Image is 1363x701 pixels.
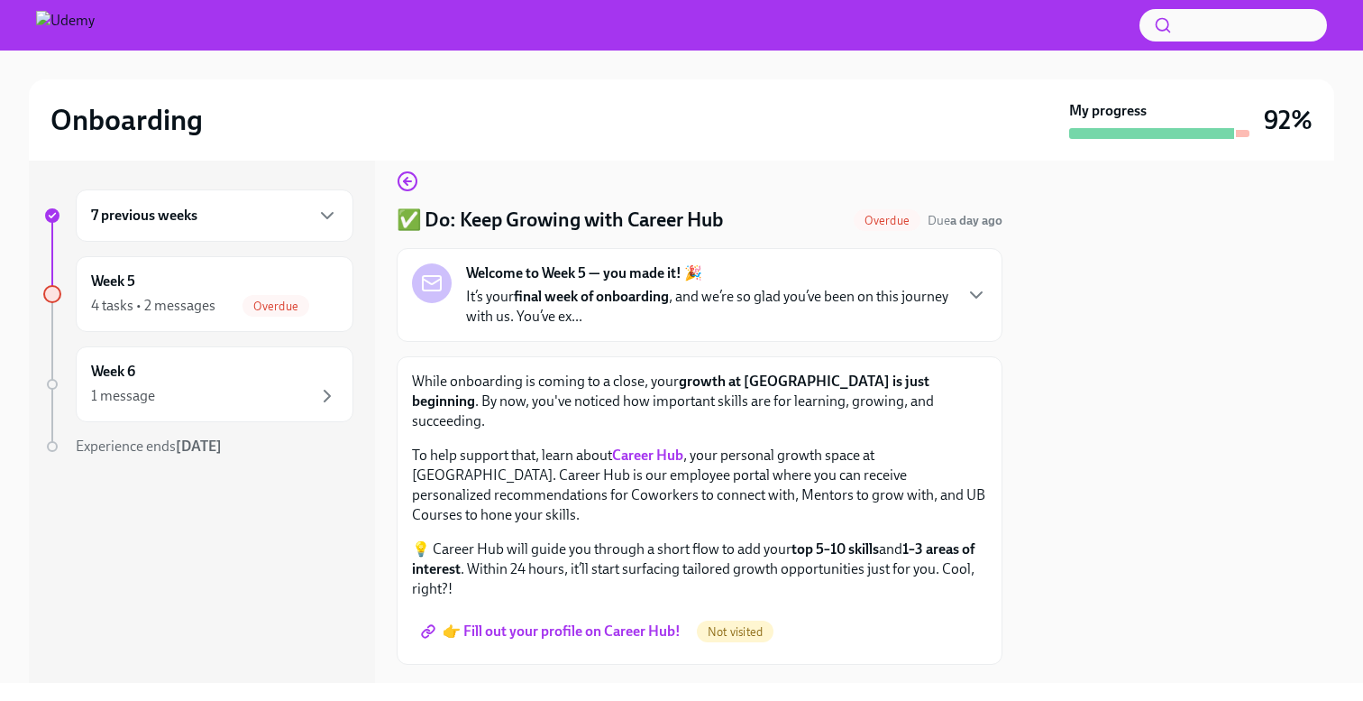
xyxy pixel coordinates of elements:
div: 1 message [91,386,155,406]
strong: [DATE] [176,438,222,455]
span: Experience ends [76,438,222,455]
h6: Week 6 [91,362,135,382]
h3: 92% [1264,104,1313,136]
a: Week 61 message [43,346,353,422]
strong: Welcome to Week 5 — you made it! 🎉 [466,263,702,283]
strong: top 5–10 skills [791,540,879,558]
span: Due [928,213,1002,228]
span: Overdue [854,214,920,227]
strong: My progress [1069,101,1147,121]
p: To help support that, learn about , your personal growth space at [GEOGRAPHIC_DATA]. Career Hub i... [412,446,987,525]
strong: a day ago [950,213,1002,228]
div: 7 previous weeks [76,189,353,242]
h6: 7 previous weeks [91,206,197,226]
p: While onboarding is coming to a close, your . By now, you've noticed how important skills are for... [412,372,987,431]
h2: Onboarding [50,102,203,138]
a: 👉 Fill out your profile on Career Hub! [412,613,693,650]
a: Week 54 tasks • 2 messagesOverdue [43,256,353,332]
span: Overdue [242,300,309,313]
div: 4 tasks • 2 messages [91,296,215,316]
p: It’s your , and we’re so glad you’ve been on this journey with us. You’ve ex... [466,287,951,327]
h4: ✅ Do: Keep Growing with Career Hub [397,207,723,234]
h6: Week 5 [91,272,135,291]
span: August 16th, 2025 10:00 [928,212,1002,229]
span: Not visited [697,625,773,639]
p: 💡 Career Hub will guide you through a short flow to add your and . Within 24 hours, it’ll start s... [412,540,987,599]
a: Career Hub [612,447,683,464]
span: 👉 Fill out your profile on Career Hub! [425,623,681,641]
img: Udemy [36,11,95,40]
strong: final week of onboarding [514,288,669,305]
